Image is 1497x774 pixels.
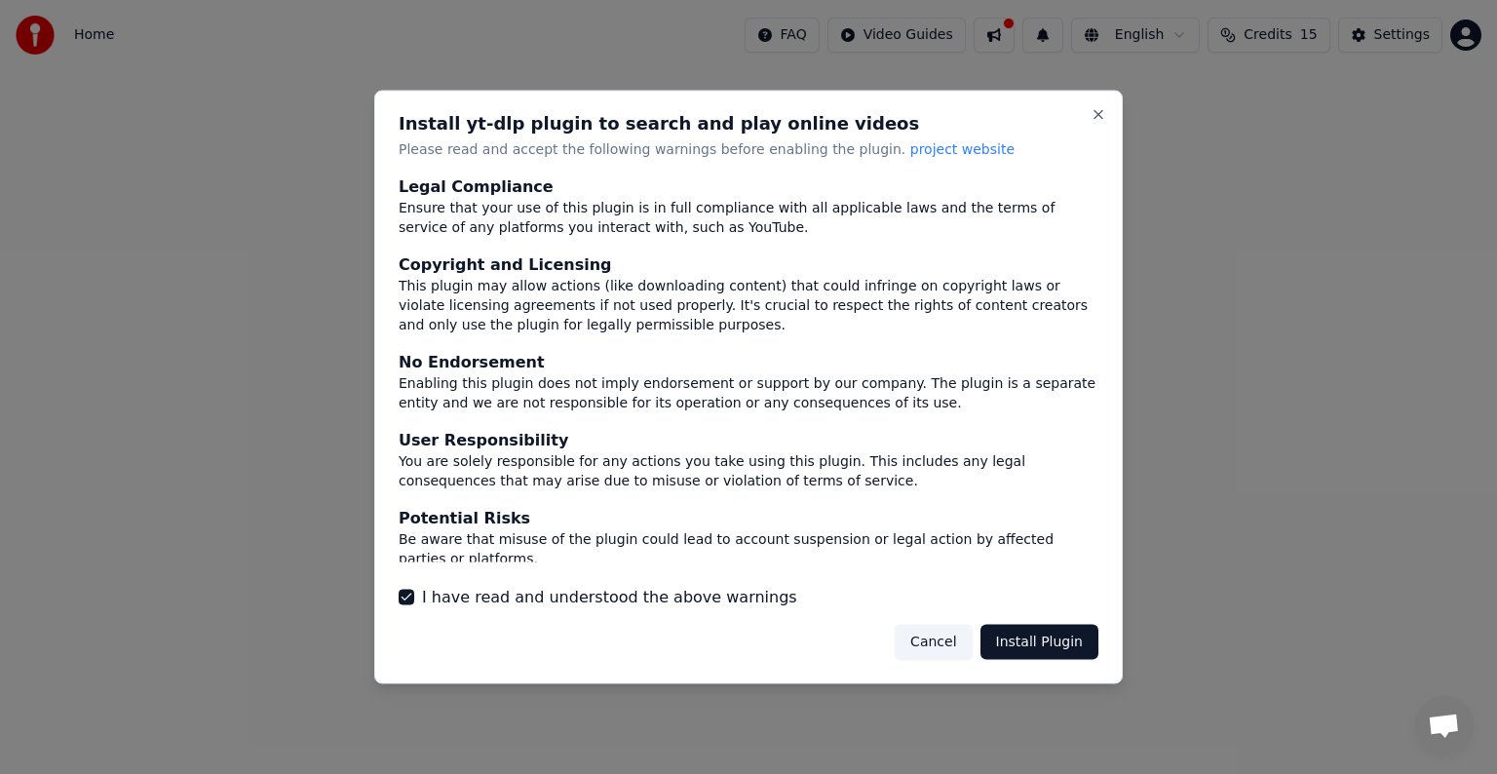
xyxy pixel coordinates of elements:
h2: Install yt-dlp plugin to search and play online videos [399,115,1098,133]
button: Install Plugin [980,624,1098,659]
div: Copyright and Licensing [399,252,1098,276]
p: Please read and accept the following warnings before enabling the plugin. [399,140,1098,160]
button: Cancel [895,624,972,659]
div: User Responsibility [399,428,1098,451]
span: project website [910,141,1015,157]
div: This plugin may allow actions (like downloading content) that could infringe on copyright laws or... [399,276,1098,334]
div: Ensure that your use of this plugin is in full compliance with all applicable laws and the terms ... [399,198,1098,237]
div: No Endorsement [399,350,1098,373]
div: Potential Risks [399,506,1098,529]
label: I have read and understood the above warnings [422,585,797,608]
div: Legal Compliance [399,174,1098,198]
div: You are solely responsible for any actions you take using this plugin. This includes any legal co... [399,451,1098,490]
div: Be aware that misuse of the plugin could lead to account suspension or legal action by affected p... [399,529,1098,568]
div: Enabling this plugin does not imply endorsement or support by our company. The plugin is a separa... [399,373,1098,412]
